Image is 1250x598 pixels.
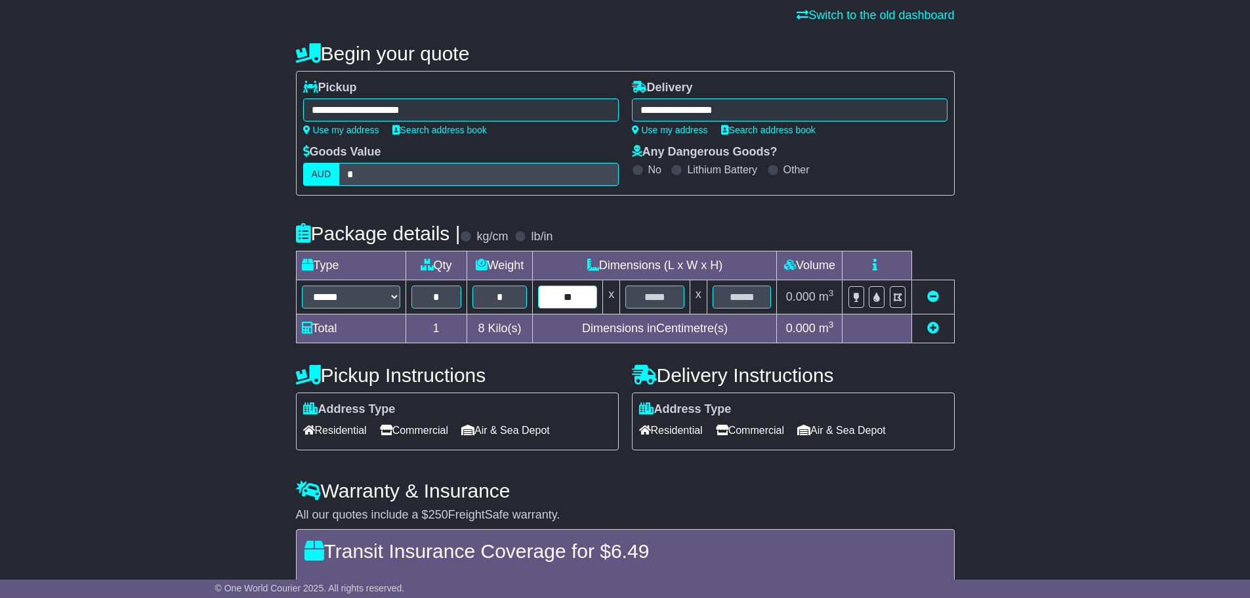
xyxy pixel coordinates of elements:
label: lb/in [531,230,552,244]
a: Search address book [721,125,816,135]
sup: 3 [829,320,834,330]
a: Add new item [927,322,939,335]
td: 1 [406,314,467,343]
span: 6.49 [611,540,649,562]
a: Remove this item [927,290,939,303]
h4: Package details | [296,223,461,244]
td: x [690,280,707,314]
sup: 3 [829,288,834,298]
h4: Pickup Instructions [296,364,619,386]
label: No [648,163,661,176]
span: © One World Courier 2025. All rights reserved. [215,583,405,593]
a: Switch to the old dashboard [797,9,954,22]
td: Type [296,251,406,280]
span: 0.000 [786,322,816,335]
h4: Warranty & Insurance [296,480,955,502]
td: Dimensions (L x W x H) [533,251,777,280]
td: Qty [406,251,467,280]
a: Use my address [303,125,379,135]
div: All our quotes include a $ FreightSafe warranty. [296,508,955,523]
td: Dimensions in Centimetre(s) [533,314,777,343]
label: Any Dangerous Goods? [632,145,778,160]
a: Use my address [632,125,708,135]
span: 8 [478,322,484,335]
span: Residential [639,420,703,440]
label: Goods Value [303,145,381,160]
label: kg/cm [476,230,508,244]
label: Pickup [303,81,357,95]
h4: Begin your quote [296,43,955,64]
label: Other [783,163,810,176]
td: x [603,280,620,314]
label: Delivery [632,81,693,95]
span: m [819,290,834,303]
label: Address Type [639,402,732,417]
label: AUD [303,163,340,186]
span: Air & Sea Depot [461,420,550,440]
label: Lithium Battery [687,163,757,176]
td: Total [296,314,406,343]
h4: Transit Insurance Coverage for $ [304,540,946,562]
span: 0.000 [786,290,816,303]
td: Volume [777,251,843,280]
h4: Delivery Instructions [632,364,955,386]
span: m [819,322,834,335]
span: Air & Sea Depot [797,420,886,440]
span: 250 [428,508,448,521]
a: Search address book [392,125,487,135]
td: Weight [467,251,533,280]
span: Commercial [380,420,448,440]
label: Address Type [303,402,396,417]
span: Residential [303,420,367,440]
span: Commercial [716,420,784,440]
td: Kilo(s) [467,314,533,343]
